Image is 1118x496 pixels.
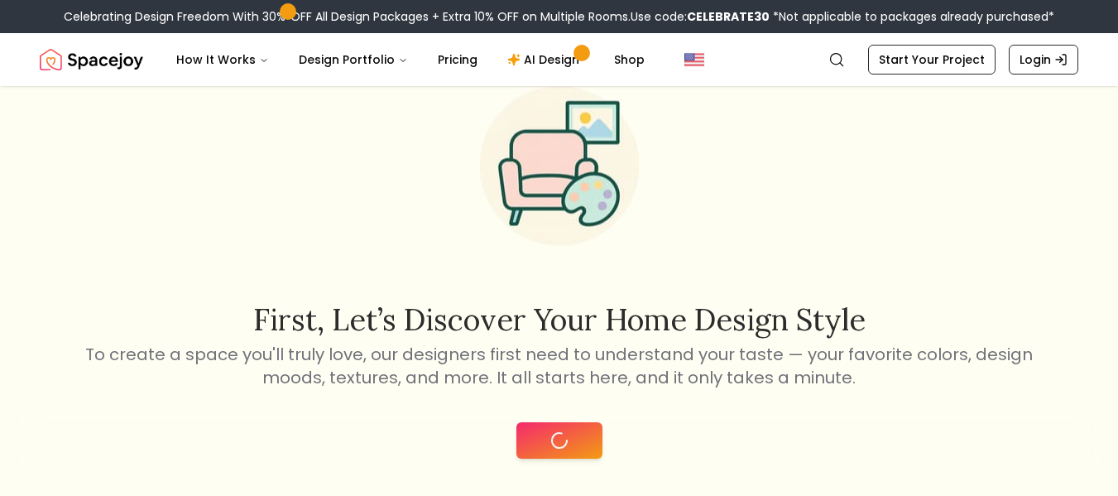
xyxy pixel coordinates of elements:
[868,45,996,75] a: Start Your Project
[40,43,143,76] a: Spacejoy
[40,33,1078,86] nav: Global
[494,43,597,76] a: AI Design
[684,50,704,70] img: United States
[83,343,1036,389] p: To create a space you'll truly love, our designers first need to understand your taste — your fav...
[631,8,770,25] span: Use code:
[687,8,770,25] b: CELEBRATE30
[163,43,658,76] nav: Main
[770,8,1054,25] span: *Not applicable to packages already purchased*
[601,43,658,76] a: Shop
[40,43,143,76] img: Spacejoy Logo
[83,303,1036,336] h2: First, let’s discover your home design style
[163,43,282,76] button: How It Works
[64,8,1054,25] div: Celebrating Design Freedom With 30% OFF All Design Packages + Extra 10% OFF on Multiple Rooms.
[453,60,665,272] img: Start Style Quiz Illustration
[1009,45,1078,75] a: Login
[285,43,421,76] button: Design Portfolio
[425,43,491,76] a: Pricing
